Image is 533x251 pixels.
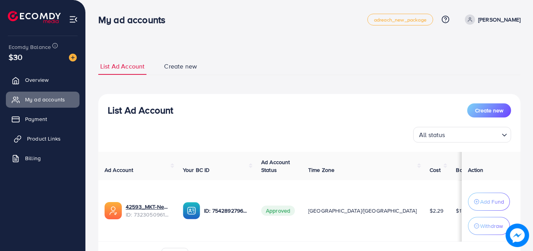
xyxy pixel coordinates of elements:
[183,202,200,219] img: ic-ba-acc.ded83a64.svg
[506,224,529,247] img: image
[25,76,49,84] span: Overview
[480,197,504,206] p: Add Fund
[456,207,467,215] span: $17.7
[430,207,444,215] span: $2.29
[468,217,510,235] button: Withdraw
[108,105,173,116] h3: List Ad Account
[69,54,77,61] img: image
[448,128,499,141] input: Search for option
[9,43,51,51] span: Ecomdy Balance
[374,17,426,22] span: adreach_new_package
[468,166,484,174] span: Action
[467,103,511,117] button: Create new
[456,166,477,174] span: Balance
[480,221,503,231] p: Withdraw
[105,202,122,219] img: ic-ads-acc.e4c84228.svg
[430,166,441,174] span: Cost
[126,211,170,218] span: ID: 7323050961424007170
[25,154,41,162] span: Billing
[69,15,78,24] img: menu
[126,203,170,211] a: 42593_MKT-New_1705030690861
[308,166,334,174] span: Time Zone
[468,193,510,211] button: Add Fund
[6,131,79,146] a: Product Links
[164,62,197,71] span: Create new
[6,72,79,88] a: Overview
[367,14,433,25] a: adreach_new_package
[105,166,134,174] span: Ad Account
[6,111,79,127] a: Payment
[204,206,249,215] p: ID: 7542892796370649089
[98,14,172,25] h3: My ad accounts
[478,15,520,24] p: [PERSON_NAME]
[261,158,290,174] span: Ad Account Status
[25,115,47,123] span: Payment
[100,62,145,71] span: List Ad Account
[308,207,417,215] span: [GEOGRAPHIC_DATA]/[GEOGRAPHIC_DATA]
[183,166,210,174] span: Your BC ID
[25,96,65,103] span: My ad accounts
[6,150,79,166] a: Billing
[27,135,61,143] span: Product Links
[9,51,22,63] span: $30
[417,129,447,141] span: All status
[413,127,511,143] div: Search for option
[475,107,503,114] span: Create new
[8,11,61,23] img: logo
[261,206,295,216] span: Approved
[462,14,520,25] a: [PERSON_NAME]
[6,92,79,107] a: My ad accounts
[126,203,170,219] div: <span class='underline'>42593_MKT-New_1705030690861</span></br>7323050961424007170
